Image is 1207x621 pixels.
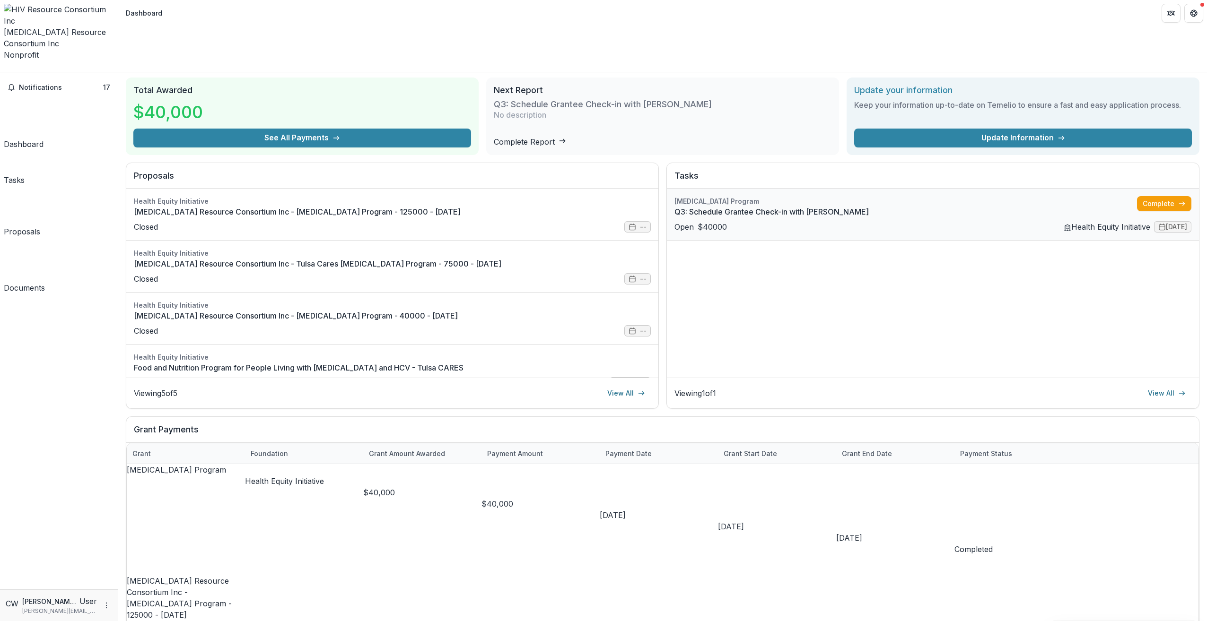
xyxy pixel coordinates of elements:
[126,8,162,18] div: Dashboard
[854,85,1192,95] h2: Update your information
[600,443,718,464] div: Payment date
[134,310,651,321] a: [MEDICAL_DATA] Resource Consortium Inc - [MEDICAL_DATA] Program - 40000 - [DATE]
[674,388,716,399] p: Viewing 1 of 1
[134,206,651,217] a: [MEDICAL_DATA] Resource Consortium Inc - [MEDICAL_DATA] Program - 125000 - [DATE]
[4,282,45,293] div: Documents
[363,443,481,464] div: Grant amount awarded
[1162,4,1181,23] button: Partners
[718,521,836,532] div: [DATE]
[363,487,481,498] div: $40,000
[134,388,177,399] p: Viewing 5 of 5
[134,362,651,373] a: Food and Nutrition Program for People Living with [MEDICAL_DATA] and HCV - Tulsa CARES
[718,443,836,464] div: Grant start date
[103,83,110,91] span: 17
[245,443,363,464] div: Foundation
[1184,4,1203,23] button: Get Help
[1142,386,1191,401] a: View All
[494,137,566,147] a: Complete Report
[4,138,44,150] div: Dashboard
[133,129,471,147] button: See All Payments
[19,84,103,92] span: Notifications
[494,109,546,121] p: No description
[4,26,114,49] div: [MEDICAL_DATA] Resource Consortium Inc
[481,443,600,464] div: Payment Amount
[127,443,245,464] div: Grant
[494,99,712,110] h3: Q3: Schedule Grantee Check-in with [PERSON_NAME]
[481,498,600,509] div: $40,000
[363,448,451,458] div: Grant amount awarded
[602,386,651,401] a: View All
[6,598,18,609] div: Carly Senger Wignarajah
[718,448,783,458] div: Grant start date
[4,241,45,293] a: Documents
[134,424,1191,442] h2: Grant Payments
[836,448,898,458] div: Grant end date
[127,576,232,620] a: [MEDICAL_DATA] Resource Consortium Inc - [MEDICAL_DATA] Program - 125000 - [DATE]
[79,595,97,607] p: User
[134,258,651,269] a: [MEDICAL_DATA] Resource Consortium Inc - Tulsa Cares [MEDICAL_DATA] Program - 75000 - [DATE]
[133,85,471,95] h2: Total Awarded
[127,465,226,474] a: [MEDICAL_DATA] Program
[854,99,1192,111] h3: Keep your information up-to-date on Temelio to ensure a fast and easy application process.
[954,543,1073,555] div: Completed
[122,6,166,20] nav: breadcrumb
[1137,196,1191,211] a: Complete
[4,190,40,237] a: Proposals
[133,99,203,125] h3: $40,000
[481,448,549,458] div: Payment Amount
[22,596,79,606] p: [PERSON_NAME] [PERSON_NAME]
[854,129,1192,147] a: Update Information
[4,226,40,237] div: Proposals
[245,475,363,487] p: Health Equity Initiative
[836,443,954,464] div: Grant end date
[600,509,718,521] div: [DATE]
[22,607,97,615] p: [PERSON_NAME][EMAIL_ADDRESS][DOMAIN_NAME]
[134,171,651,189] h2: Proposals
[4,99,44,150] a: Dashboard
[836,532,954,543] div: [DATE]
[954,448,1018,458] div: Payment status
[101,600,112,611] button: More
[494,85,831,95] h2: Next Report
[674,171,1191,189] h2: Tasks
[245,448,294,458] div: Foundation
[4,174,25,186] div: Tasks
[4,4,114,26] img: HIV Resource Consortium Inc
[4,80,114,95] button: Notifications17
[954,443,1073,464] div: Payment status
[674,206,1137,217] a: Q3: Schedule Grantee Check-in with [PERSON_NAME]
[127,448,157,458] div: Grant
[4,50,39,60] span: Nonprofit
[600,448,657,458] div: Payment date
[4,154,25,186] a: Tasks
